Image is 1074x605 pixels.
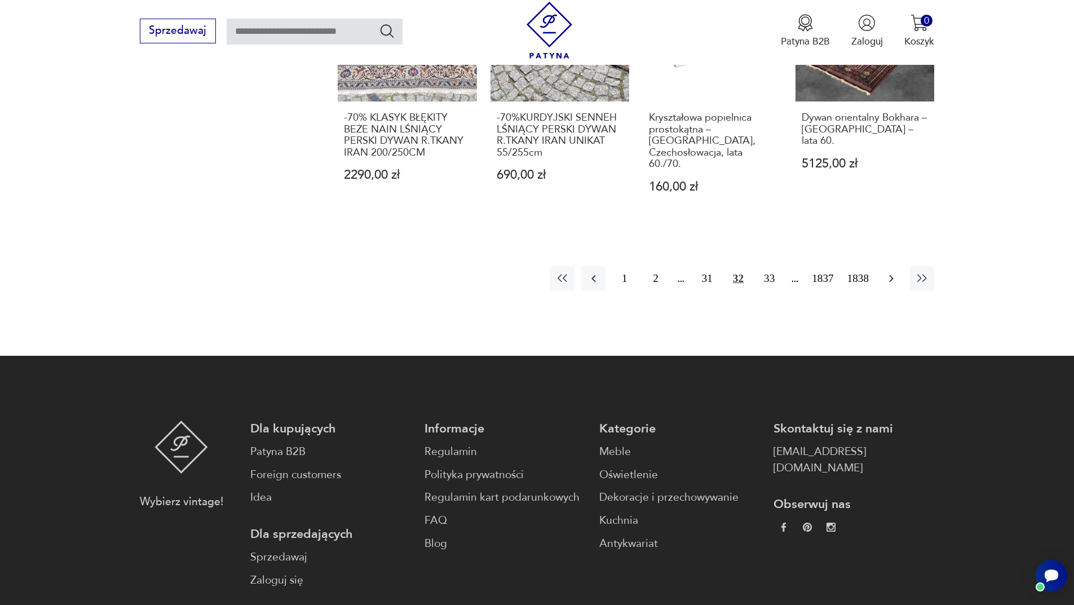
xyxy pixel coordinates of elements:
[425,489,585,506] a: Regulamin kart podarunkowych
[649,181,776,193] p: 160,00 zł
[599,444,760,460] a: Meble
[757,266,781,290] button: 33
[425,536,585,552] a: Blog
[344,112,471,158] h3: -70% KLASYK BŁĘKITY BEŻE NAIN LŚNIĄCY PERSKI DYWAN R.TKANY IRAN 200/250CM
[379,23,395,39] button: Szukaj
[497,169,624,181] p: 690,00 zł
[425,513,585,529] a: FAQ
[425,444,585,460] a: Regulamin
[250,489,411,506] a: Idea
[140,27,216,36] a: Sprzedawaj
[497,112,624,158] h3: -70%KURDYJSKI SENNEH LŚNIĄCY PERSKI DYWAN R.TKANY IRAN UNIKAT 55/255cm
[781,14,830,48] button: Patyna B2B
[827,523,836,532] img: c2fd9cf7f39615d9d6839a72ae8e59e5.webp
[726,266,750,290] button: 32
[797,14,814,32] img: Ikona medalu
[612,266,637,290] button: 1
[250,421,411,437] p: Dla kupujących
[774,444,934,476] a: [EMAIL_ADDRESS][DOMAIN_NAME]
[140,494,223,510] p: Wybierz vintage!
[808,266,837,290] button: 1837
[154,421,208,474] img: Patyna - sklep z meblami i dekoracjami vintage
[904,14,934,48] button: 0Koszyk
[851,14,883,48] button: Zaloguj
[140,19,216,43] button: Sprzedawaj
[599,489,760,506] a: Dekoracje i przechowywanie
[649,112,776,170] h3: Kryształowa popielnica prostokątna – [GEOGRAPHIC_DATA], Czechosłowacja, lata 60./70.
[858,14,876,32] img: Ikonka użytkownika
[599,536,760,552] a: Antykwariat
[250,467,411,483] a: Foreign customers
[911,14,928,32] img: Ikona koszyka
[802,112,929,147] h3: Dywan orientalny Bokhara – [GEOGRAPHIC_DATA] – lata 60.
[774,421,934,437] p: Skontaktuj się z nami
[425,421,585,437] p: Informacje
[781,14,830,48] a: Ikona medaluPatyna B2B
[851,35,883,48] p: Zaloguj
[921,15,932,27] div: 0
[803,523,812,532] img: 37d27d81a828e637adc9f9cb2e3d3a8a.webp
[844,266,872,290] button: 1838
[425,467,585,483] a: Polityka prywatności
[250,572,411,589] a: Zaloguj się
[904,35,934,48] p: Koszyk
[802,158,929,170] p: 5125,00 zł
[643,266,668,290] button: 2
[521,2,578,59] img: Patyna - sklep z meblami i dekoracjami vintage
[250,444,411,460] a: Patyna B2B
[599,513,760,529] a: Kuchnia
[779,523,788,532] img: da9060093f698e4c3cedc1453eec5031.webp
[599,467,760,483] a: Oświetlenie
[250,526,411,542] p: Dla sprzedających
[250,549,411,566] a: Sprzedawaj
[1036,560,1067,591] iframe: Smartsupp widget button
[774,496,934,513] p: Obserwuj nas
[344,169,471,181] p: 2290,00 zł
[695,266,719,290] button: 31
[599,421,760,437] p: Kategorie
[781,35,830,48] p: Patyna B2B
